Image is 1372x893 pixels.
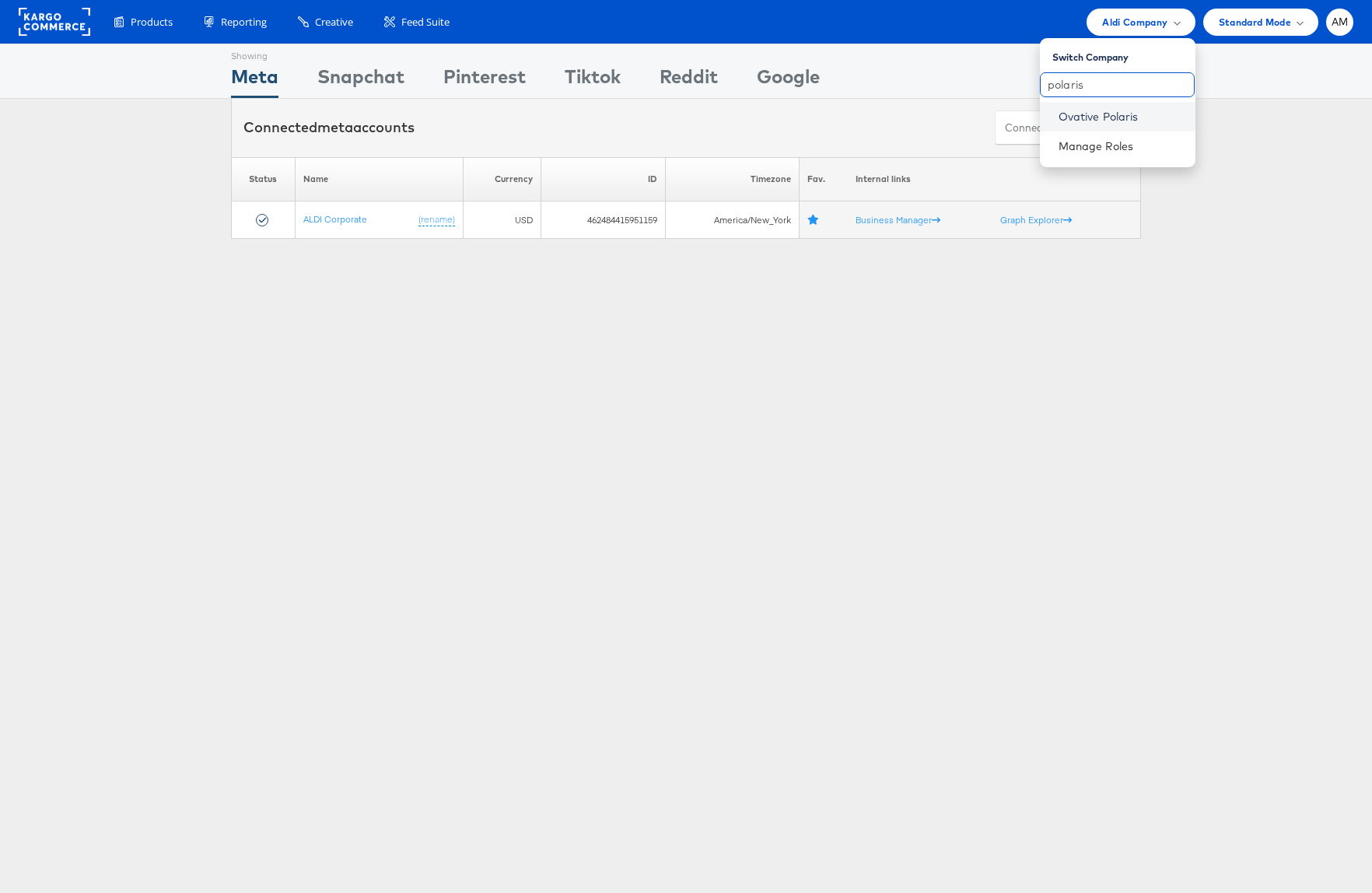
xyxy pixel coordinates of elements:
[665,157,800,201] th: Timezone
[315,15,353,30] span: Creative
[317,63,404,98] div: Snapchat
[1219,14,1291,30] span: Standard Mode
[463,201,541,239] td: USD
[1102,14,1167,30] span: Aldi Company
[856,214,940,226] a: Business Manager
[757,63,820,98] div: Google
[221,15,267,30] span: Reporting
[317,118,353,136] span: meta
[541,201,666,239] td: 462484415951159
[418,213,455,226] a: (rename)
[401,15,450,30] span: Feed Suite
[1059,139,1134,153] a: Manage Roles
[303,213,367,225] a: ALDI Corporate
[231,63,278,98] div: Meta
[1052,44,1195,64] div: Switch Company
[665,201,800,239] td: America/New_York
[1000,214,1072,226] a: Graph Explorer
[131,15,173,30] span: Products
[995,110,1129,145] button: ConnectmetaAccounts
[541,157,666,201] th: ID
[1040,72,1195,97] input: Search
[1332,17,1349,27] span: AM
[443,63,526,98] div: Pinterest
[232,157,296,201] th: Status
[565,63,621,98] div: Tiktok
[243,117,415,138] div: Connected accounts
[463,157,541,201] th: Currency
[1059,109,1183,124] a: Ovative Polaris
[231,44,278,63] div: Showing
[660,63,718,98] div: Reddit
[295,157,463,201] th: Name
